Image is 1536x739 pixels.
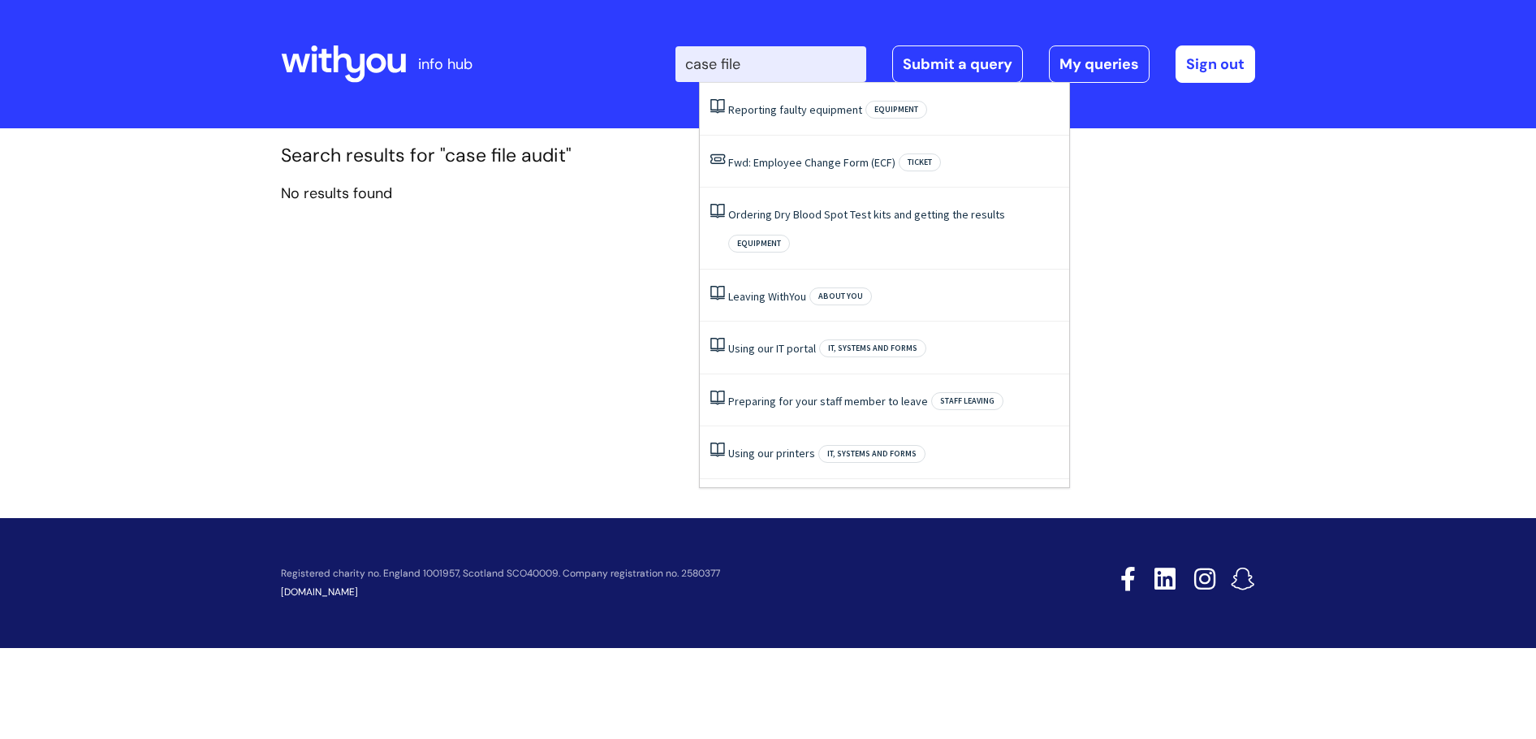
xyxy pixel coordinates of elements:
p: Registered charity no. England 1001957, Scotland SCO40009. Company registration no. 2580377 [281,568,1005,579]
a: Using our printers [728,446,815,460]
a: Preparing for your staff member to leave [728,394,928,408]
span: Equipment [865,101,927,119]
span: Equipment [728,235,790,253]
a: Submit a query [892,45,1023,83]
a: Fwd: Employee Change Form (ECF) [728,155,895,170]
a: Reporting faulty equipment [728,102,862,117]
h1: Search results for "case file audit" [281,145,1255,167]
a: Leaving WithYou [728,289,806,304]
p: No results found [281,180,1255,206]
p: info hub [418,51,472,77]
a: Using our IT portal [728,341,816,356]
a: Sign out [1176,45,1255,83]
span: About you [809,287,872,305]
span: IT, systems and forms [818,445,925,463]
span: IT, systems and forms [819,339,926,357]
div: | - [675,45,1255,83]
span: Staff leaving [931,392,1003,410]
span: Ticket [899,153,941,171]
input: Search [675,46,866,82]
a: My queries [1049,45,1150,83]
a: [DOMAIN_NAME] [281,586,358,599]
a: Ordering Dry Blood Spot Test kits and getting the results [728,207,1005,222]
